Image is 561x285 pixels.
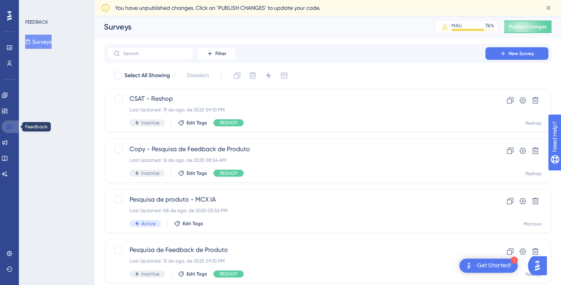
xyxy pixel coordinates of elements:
img: launcher-image-alternative-text [464,261,474,270]
div: 76 % [485,22,494,29]
button: Deselect [180,68,216,83]
span: Inactive [141,120,159,126]
span: Active [141,220,156,227]
span: Inactive [141,170,159,176]
div: Last Updated: 12 de ago. de 2025 08:54 AM [130,157,463,163]
span: You have unpublished changes. Click on ‘PUBLISH CHANGES’ to update your code. [115,3,320,13]
button: Edit Tags [178,271,207,277]
div: Last Updated: 31 de ago. de 2025 09:10 PM [130,107,463,113]
button: Edit Tags [174,220,203,227]
span: Select All Showing [124,71,170,80]
div: Microvix [524,221,542,227]
span: Pesquisa de Feedback de Produto [130,245,463,255]
button: Surveys [25,35,52,49]
button: Publish Changes [504,20,552,33]
span: Inactive [141,271,159,277]
iframe: UserGuiding AI Assistant Launcher [528,254,552,278]
span: Edit Tags [187,271,207,277]
span: Edit Tags [187,170,207,176]
div: Reshop [526,120,542,126]
span: RESHOP [220,170,237,176]
button: Edit Tags [178,120,207,126]
div: Reshop [526,271,542,278]
div: Surveys [104,21,415,32]
button: New Survey [485,47,548,60]
input: Search [123,51,187,56]
span: Edit Tags [183,220,203,227]
div: Last Updated: 08 de ago. de 2025 05:56 PM [130,207,463,214]
div: Open Get Started! checklist, remaining modules: 1 [459,259,518,273]
div: Last Updated: 12 de ago. de 2025 09:10 PM [130,258,463,264]
span: RESHOP [220,271,237,277]
div: FEEDBACK [25,19,48,25]
span: New Survey [509,50,534,57]
span: RESHOP [220,120,237,126]
span: Filter [215,50,226,57]
button: Edit Tags [178,170,207,176]
button: Filter [197,47,236,60]
span: Deselect [187,71,209,80]
div: 1 [511,257,518,264]
span: Need Help? [19,2,49,11]
div: Get Started! [477,261,511,270]
div: Reshop [526,170,542,177]
span: Publish Changes [509,24,547,30]
span: Pesquisa de produto - MCX IA [130,195,463,204]
span: Copy - Pesquisa de Feedback de Produto [130,144,463,154]
span: Edit Tags [187,120,207,126]
span: CSAT - Reshop [130,94,463,104]
div: MAU [452,22,462,29]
